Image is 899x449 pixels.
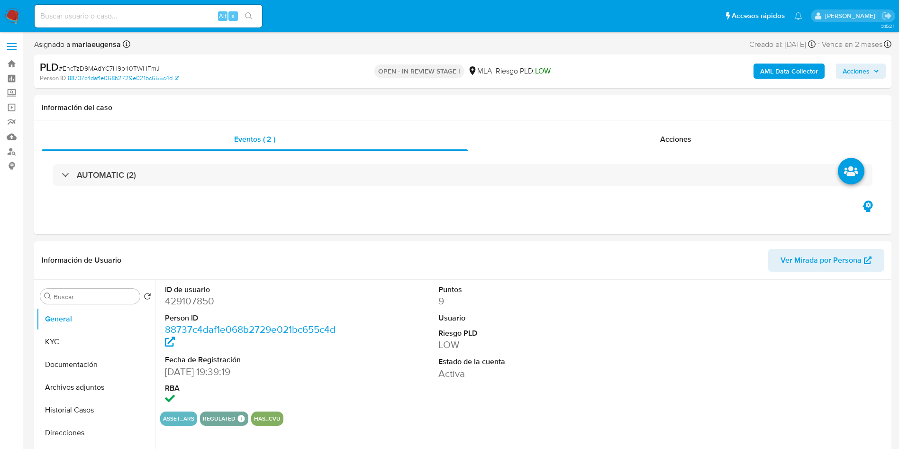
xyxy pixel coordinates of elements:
[165,294,338,308] dd: 429107850
[36,399,155,422] button: Historial Casos
[822,39,882,50] span: Vence en 2 meses
[42,103,884,112] h1: Información del caso
[36,308,155,330] button: General
[59,64,160,73] span: # EncTzD9MAdYC7H9p40TWHFmJ
[53,164,872,186] div: AUTOMATIC (2)
[44,293,52,300] button: Buscar
[660,134,691,145] span: Acciones
[438,357,611,367] dt: Estado de la cuenta
[239,9,258,23] button: search-icon
[438,338,611,351] dd: LOW
[496,66,551,76] span: Riesgo PLD:
[165,313,338,323] dt: Person ID
[35,10,262,22] input: Buscar usuario o caso...
[36,353,155,376] button: Documentación
[468,66,492,76] div: MLA
[732,11,785,21] span: Accesos rápidos
[760,64,818,79] b: AML Data Collector
[165,383,338,394] dt: RBA
[165,355,338,365] dt: Fecha de Registración
[825,11,879,20] p: mariaeugenia.sanchez@mercadolibre.com
[438,284,611,295] dt: Puntos
[36,422,155,444] button: Direcciones
[535,65,551,76] span: LOW
[165,284,338,295] dt: ID de usuario
[36,330,155,353] button: KYC
[232,11,235,20] span: s
[254,417,281,421] button: has_cvu
[438,313,611,323] dt: Usuario
[40,59,59,74] b: PLD
[836,64,886,79] button: Acciones
[768,249,884,272] button: Ver Mirada por Persona
[203,417,236,421] button: regulated
[794,12,802,20] a: Notificaciones
[749,38,816,51] div: Creado el: [DATE]
[438,367,611,380] dd: Activa
[882,11,892,21] a: Salir
[165,322,336,349] a: 88737c4daf1e068b2729e021bc655c4d
[438,328,611,339] dt: Riesgo PLD
[34,39,121,50] span: Asignado a
[219,11,227,20] span: Alt
[36,376,155,399] button: Archivos adjuntos
[438,294,611,308] dd: 9
[54,293,136,301] input: Buscar
[144,293,151,303] button: Volver al orden por defecto
[163,417,194,421] button: asset_ars
[68,74,179,82] a: 88737c4daf1e068b2729e021bc655c4d
[374,64,464,78] p: OPEN - IN REVIEW STAGE I
[70,39,121,50] b: mariaeugensa
[817,38,820,51] span: -
[234,134,275,145] span: Eventos ( 2 )
[754,64,825,79] button: AML Data Collector
[42,256,121,265] h1: Información de Usuario
[165,365,338,378] dd: [DATE] 19:39:19
[77,170,136,180] h3: AUTOMATIC (2)
[781,249,862,272] span: Ver Mirada por Persona
[40,74,66,82] b: Person ID
[843,64,870,79] span: Acciones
